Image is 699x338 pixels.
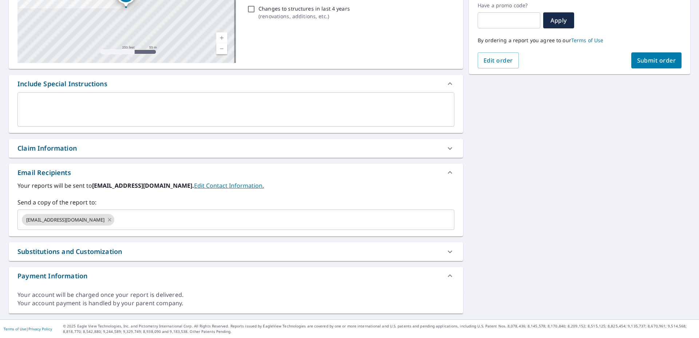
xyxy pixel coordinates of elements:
[549,16,568,24] span: Apply
[478,2,540,9] label: Have a promo code?
[478,37,682,44] p: By ordering a report you agree to our
[571,37,604,44] a: Terms of Use
[17,247,122,257] div: Substitutions and Customization
[258,12,350,20] p: ( renovations, additions, etc. )
[22,214,114,226] div: [EMAIL_ADDRESS][DOMAIN_NAME]
[637,56,676,64] span: Submit order
[478,52,519,68] button: Edit order
[194,182,264,190] a: EditContactInfo
[4,327,52,331] p: |
[17,168,71,178] div: Email Recipients
[483,56,513,64] span: Edit order
[631,52,682,68] button: Submit order
[17,181,454,190] label: Your reports will be sent to
[17,198,454,207] label: Send a copy of the report to:
[17,79,107,89] div: Include Special Instructions
[9,242,463,261] div: Substitutions and Customization
[9,139,463,158] div: Claim Information
[9,164,463,181] div: Email Recipients
[258,5,350,12] p: Changes to structures in last 4 years
[28,326,52,331] a: Privacy Policy
[4,326,26,331] a: Terms of Use
[17,143,77,153] div: Claim Information
[22,216,109,223] span: [EMAIL_ADDRESS][DOMAIN_NAME]
[17,299,454,307] div: Your account payment is handled by your parent company.
[17,271,87,281] div: Payment Information
[63,323,695,334] p: © 2025 Eagle View Technologies, Inc. and Pictometry International Corp. All Rights Reserved. Repo...
[9,75,463,92] div: Include Special Instructions
[216,43,227,54] a: Current Level 17, Zoom Out
[216,32,227,43] a: Current Level 17, Zoom In
[17,291,454,299] div: Your account will be charged once your report is delivered.
[543,12,574,28] button: Apply
[9,267,463,285] div: Payment Information
[92,182,194,190] b: [EMAIL_ADDRESS][DOMAIN_NAME].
